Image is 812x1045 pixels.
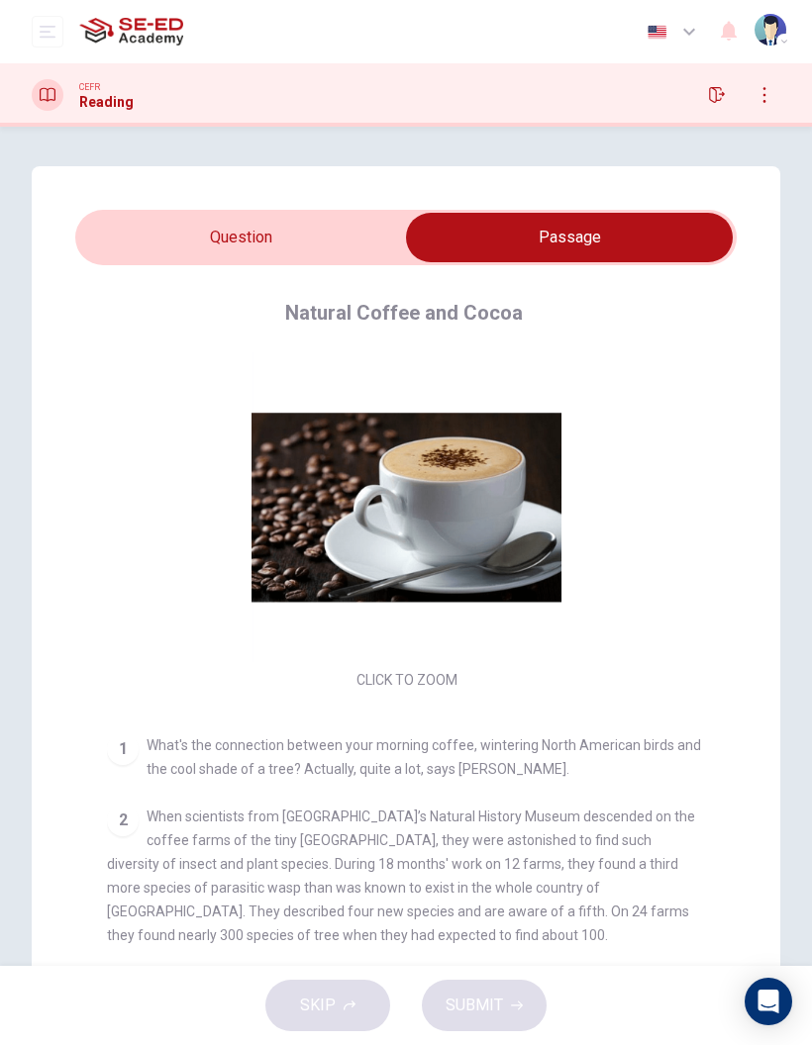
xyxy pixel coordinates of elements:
button: open mobile menu [32,16,63,47]
img: SE-ED Academy logo [79,12,183,51]
div: Open Intercom Messenger [745,978,792,1025]
h4: Natural Coffee and Cocoa [285,297,523,329]
div: 2 [107,805,139,836]
img: en [645,25,669,40]
div: 1 [107,733,139,765]
img: Profile picture [755,14,786,46]
span: CEFR [79,80,100,94]
span: When scientists from [GEOGRAPHIC_DATA]’s Natural History Museum descended on the coffee farms of ... [107,808,695,943]
span: What's the connection between your morning coffee, wintering North American birds and the cool sh... [147,737,701,777]
h1: Reading [79,94,134,110]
